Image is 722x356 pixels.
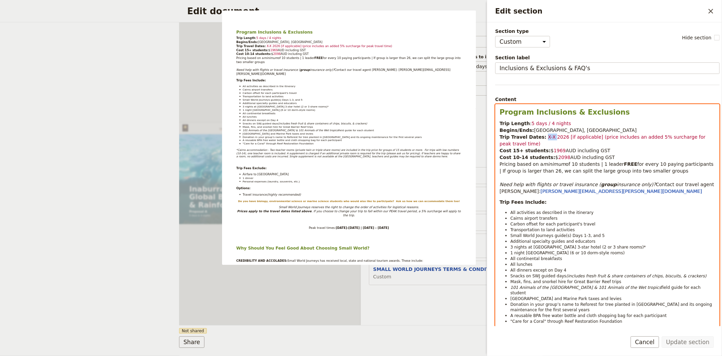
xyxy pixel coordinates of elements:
[500,134,546,140] strong: Trip Travel Dates:
[510,228,575,232] span: Transportation to land activities
[510,262,532,267] span: All lunches
[24,150,409,206] h1: Inaburra: Ecosystems & Global Biodiversity - Reef & Rainforest Custom 2026
[541,189,702,194] a: [PERSON_NAME][EMAIL_ADDRESS][PERSON_NAME][DOMAIN_NAME]
[510,222,595,226] span: Carbon offset for each participant's travel
[510,302,713,312] span: to Reforest for tree planted in [GEOGRAPHIC_DATA] and its ongoing maintenance for the first sever...
[531,121,571,126] span: 5 days / 4 nights
[554,148,566,153] span: 1969
[187,6,525,16] h2: Edit document
[570,155,615,160] span: AUD including GST
[495,54,720,61] span: Section label
[373,273,503,280] span: Custom
[510,216,557,221] span: Cairns airport transfers
[510,210,594,215] span: All activities as described in the itinerary
[510,245,646,250] span: 3 nights at [GEOGRAPHIC_DATA] 3-star hotel (2 or 3 share rooms)*
[555,155,559,160] span: $
[510,279,621,284] span: Mask, fins, and snorkel hire for Great Barrier Reef trips
[500,108,630,116] strong: Program Inclusions & Exclusions
[510,285,593,290] em: 101 Animals of the [GEOGRAPHIC_DATA]
[263,9,378,18] a: SMALL WORLD JOURNEYS TERMS & CONDITIONS
[624,161,637,167] strong: FREE
[705,5,717,17] button: Close drawer
[373,266,503,273] button: SMALL WORLD JOURNEYS TERMS & CONDITIONS
[500,161,543,167] span: Pricing based on a
[500,127,534,133] strong: Begins/Ends:
[558,155,570,160] span: 2098
[391,8,402,19] button: 07 4054 6693
[510,256,562,261] span: All continental breakfasts
[495,62,720,74] input: Section label
[510,319,622,324] span: "Care for a Coral" through Reef Restoration Foundation
[510,274,566,278] span: Snacks on SWJ guided days
[179,328,207,334] span: Not shared
[495,6,705,16] h2: Edit section
[179,336,204,348] button: Share
[495,36,550,47] select: Section type
[182,9,257,18] a: Inclusions & Exclusions & FAQ's
[601,182,617,187] strong: group
[495,96,720,103] div: Content
[500,182,601,187] em: Need help with flights or travel insurance (
[530,121,532,126] span: :
[594,285,661,290] em: & 101 Animals of the Wet tropics
[500,199,547,205] strong: Trip Fees Include:
[617,182,656,187] em: insurance only)?
[97,9,124,18] a: Cover page
[500,134,707,146] span: X-X 2026 [if applicable] (price includes an added 5% surcharge for peak travel time)
[566,274,706,278] em: (includes fresh fruit & share containers of chips, biscuits, & crackers)
[510,268,566,273] span: All dinners except on Day 4
[510,251,625,255] span: 1 night [GEOGRAPHIC_DATA] (6 or 10 dorm-style rooms)
[403,8,415,19] a: groups@smallworldjourneys.com.au
[495,28,550,35] span: Section type
[510,313,667,318] span: A reusable BPA free water bottle and cloth shopping bag for each participant
[534,127,637,133] span: [GEOGRAPHIC_DATA], [GEOGRAPHIC_DATA]
[500,148,551,153] strong: Cost 15+ students:
[510,296,621,301] span: [GEOGRAPHIC_DATA] and Marine Park taxes and levies
[510,233,605,238] span: Small World Journeys guide(s) Days 1-3, and 5
[543,161,566,167] em: minimum
[566,148,611,153] span: AUD including GST
[24,208,409,218] p: Proposal A
[8,4,84,21] img: Small World Journeys logo
[551,148,554,153] span: $
[129,9,152,18] a: Overview
[662,336,714,348] button: Update section
[682,34,712,41] span: Hide section
[24,218,75,226] span: 5 days & 4 nights
[500,155,555,160] strong: Cost 10-14 students:
[469,63,487,70] button: Days to include​Clear input
[510,302,574,307] span: Donation in your group’s name
[631,336,659,348] button: Cancel
[157,9,177,18] a: Itinerary
[566,161,624,167] span: of 10 students | 1 leader
[510,239,595,244] span: Additional specialty guides and educators
[500,121,530,126] strong: Trip Length
[416,8,428,19] button: Download pdf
